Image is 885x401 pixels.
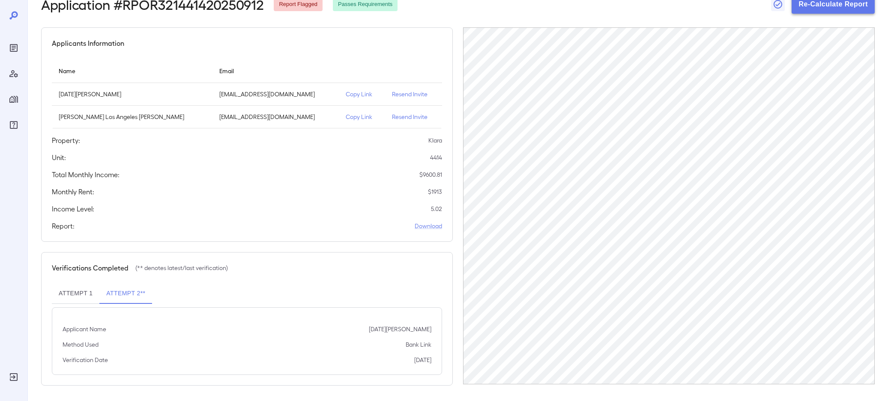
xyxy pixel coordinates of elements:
h5: Report: [52,221,75,231]
div: Manage Properties [7,92,21,106]
p: [EMAIL_ADDRESS][DOMAIN_NAME] [219,90,332,98]
p: Copy Link [346,90,379,98]
p: Klara [428,136,442,145]
p: Verification Date [63,356,108,364]
p: 5.02 [431,205,442,213]
div: Manage Users [7,67,21,80]
p: Resend Invite [392,90,435,98]
p: $ 1913 [428,187,442,196]
th: Name [52,59,212,83]
p: [DATE][PERSON_NAME] [369,325,431,333]
h5: Applicants Information [52,38,124,48]
div: Log Out [7,370,21,384]
p: $ 9600.81 [419,170,442,179]
h5: Unit: [52,152,66,163]
a: Download [415,222,442,230]
h5: Monthly Rent: [52,187,94,197]
p: Copy Link [346,113,379,121]
div: FAQ [7,118,21,132]
h5: Income Level: [52,204,94,214]
h5: Total Monthly Income: [52,169,120,180]
h5: Property: [52,135,80,146]
p: [PERSON_NAME] Los Angeles [PERSON_NAME] [59,113,206,121]
h5: Verifications Completed [52,263,129,273]
p: Bank Link [406,340,431,349]
p: Method Used [63,340,99,349]
span: Passes Requirements [333,0,398,9]
th: Email [212,59,338,83]
button: Attempt 2** [99,283,152,304]
p: 4414 [430,153,442,162]
table: simple table [52,59,442,128]
p: [DATE][PERSON_NAME] [59,90,206,98]
p: Applicant Name [63,325,106,333]
span: Report Flagged [274,0,323,9]
p: [EMAIL_ADDRESS][DOMAIN_NAME] [219,113,332,121]
button: Attempt 1 [52,283,99,304]
div: Reports [7,41,21,55]
p: Resend Invite [392,113,435,121]
p: (** denotes latest/last verification) [135,264,228,272]
p: [DATE] [414,356,431,364]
